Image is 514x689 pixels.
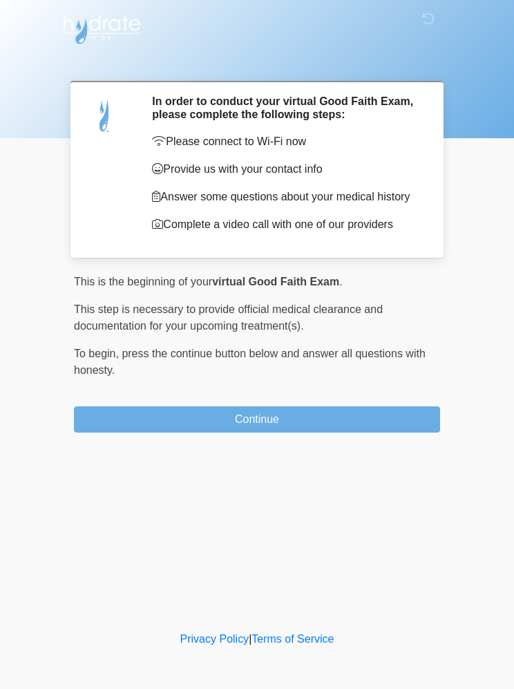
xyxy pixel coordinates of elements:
a: | [249,633,251,645]
h1: ‎ ‎ ‎ ‎ [64,50,450,75]
p: Provide us with your contact info [152,161,419,178]
a: Terms of Service [251,633,334,645]
p: Please connect to Wi-Fi now [152,133,419,150]
p: Answer some questions about your medical history [152,189,419,205]
span: To begin, [74,348,122,359]
img: Hydrate IV Bar - Flagstaff Logo [60,10,143,45]
span: press the continue button below and answer all questions with honesty. [74,348,426,376]
p: Complete a video call with one of our providers [152,216,419,233]
span: This step is necessary to provide official medical clearance and documentation for your upcoming ... [74,303,383,332]
span: This is the beginning of your [74,276,212,287]
img: Agent Avatar [84,95,126,136]
a: Privacy Policy [180,633,249,645]
span: . [339,276,342,287]
strong: virtual Good Faith Exam [212,276,339,287]
h2: In order to conduct your virtual Good Faith Exam, please complete the following steps: [152,95,419,121]
button: Continue [74,406,440,433]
